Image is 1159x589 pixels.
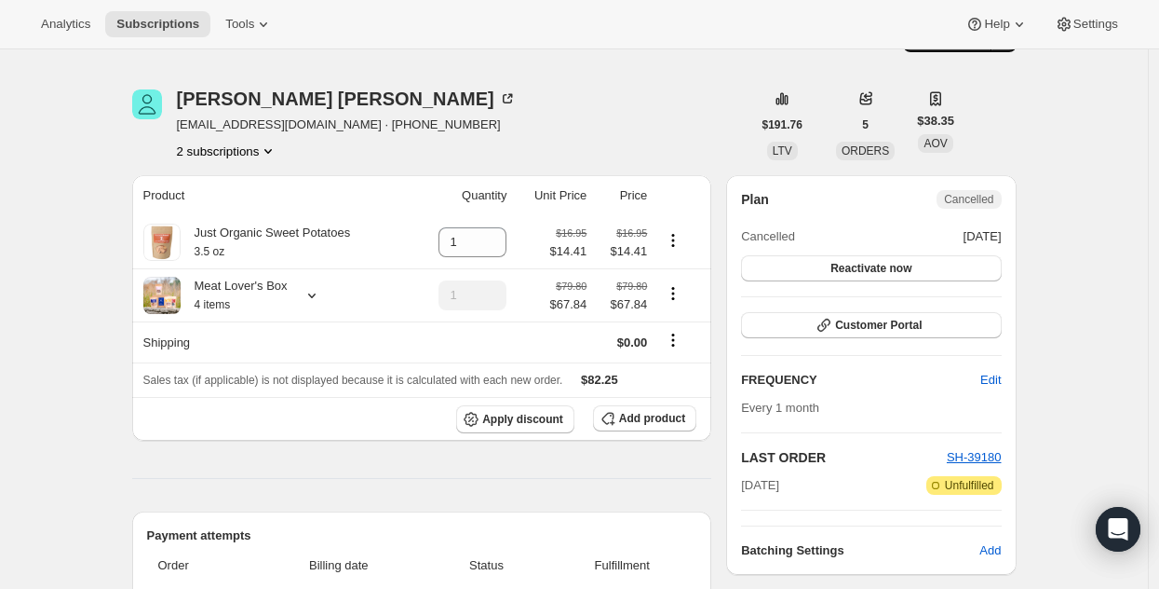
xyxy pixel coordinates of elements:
[616,281,647,292] small: $79.80
[425,556,548,575] span: Status
[143,277,181,314] img: product img
[830,261,911,276] span: Reactivate now
[147,527,697,545] h2: Payment attempts
[195,298,231,311] small: 4 items
[181,224,351,261] div: Just Organic Sweet Potatoes
[1044,11,1129,37] button: Settings
[741,312,1001,338] button: Customer Portal
[741,255,1001,281] button: Reactivate now
[214,11,284,37] button: Tools
[556,281,586,292] small: $79.80
[968,536,1012,566] button: Add
[1073,17,1118,32] span: Settings
[741,541,979,560] h6: Batching Settings
[947,448,1002,467] button: SH-39180
[413,175,513,216] th: Quantity
[41,17,90,32] span: Analytics
[945,478,994,493] span: Unfulfilled
[456,405,574,433] button: Apply discount
[263,556,414,575] span: Billing date
[512,175,592,216] th: Unit Price
[132,175,413,216] th: Product
[762,117,802,132] span: $191.76
[177,116,517,134] span: [EMAIL_ADDRESS][DOMAIN_NAME] · [PHONE_NUMBER]
[773,144,792,158] span: LTV
[917,112,954,130] span: $38.35
[116,17,199,32] span: Subscriptions
[132,89,162,119] span: Heather Roberts
[147,545,258,586] th: Order
[177,89,517,108] div: [PERSON_NAME] [PERSON_NAME]
[598,295,647,314] span: $67.84
[658,330,688,350] button: Shipping actions
[177,142,278,160] button: Product actions
[835,318,922,333] span: Customer Portal
[980,371,1001,390] span: Edit
[923,137,947,150] span: AOV
[550,295,587,314] span: $67.84
[581,373,618,387] span: $82.25
[862,117,869,132] span: 5
[181,277,288,314] div: Meat Lover's Box
[842,144,889,158] span: ORDERS
[658,230,688,251] button: Product actions
[741,371,980,390] h2: FREQUENCY
[143,224,181,261] img: product img
[741,401,819,415] span: Every 1 month
[598,242,647,261] span: $14.41
[105,11,210,37] button: Subscriptions
[143,374,563,387] span: Sales tax (if applicable) is not displayed because it is calculated with each new order.
[741,190,769,209] h2: Plan
[954,11,1039,37] button: Help
[556,227,586,239] small: $16.95
[964,227,1002,246] span: [DATE]
[592,175,653,216] th: Price
[30,11,101,37] button: Analytics
[617,336,648,349] span: $0.00
[225,17,254,32] span: Tools
[741,227,795,246] span: Cancelled
[947,450,1002,464] a: SH-39180
[851,112,880,138] button: 5
[195,245,225,258] small: 3.5 oz
[482,412,563,427] span: Apply discount
[559,556,685,575] span: Fulfillment
[616,227,647,239] small: $16.95
[1096,507,1140,552] div: Open Intercom Messenger
[619,411,685,426] span: Add product
[658,283,688,304] button: Product actions
[944,192,993,207] span: Cancelled
[593,405,696,431] button: Add product
[979,541,1001,560] span: Add
[550,242,587,261] span: $14.41
[132,322,413,363] th: Shipping
[984,17,1009,32] span: Help
[741,448,947,467] h2: LAST ORDER
[741,476,779,495] span: [DATE]
[969,365,1012,395] button: Edit
[751,112,814,138] button: $191.76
